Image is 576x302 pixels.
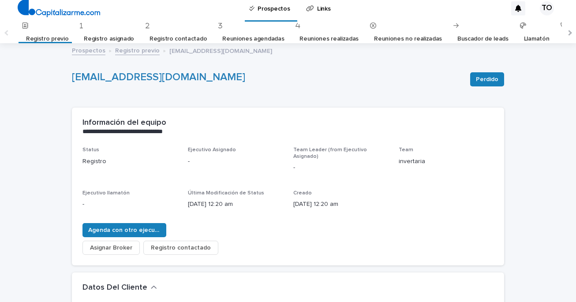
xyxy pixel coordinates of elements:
[82,223,166,237] button: Agenda con otro ejecutivo
[90,243,132,252] span: Asignar Broker
[293,163,388,172] p: -
[88,226,161,235] span: Agenda con otro ejecutivo
[115,45,160,55] a: Registro previo
[26,29,68,49] a: Registro previo
[293,147,367,159] span: Team Leader (from Ejecutivo Asignado)
[82,241,140,255] button: Asignar Broker
[399,147,413,153] span: Team
[82,147,99,153] span: Status
[82,200,177,209] p: -
[476,75,498,84] span: Perdido
[150,29,207,49] a: Registro contactado
[82,118,166,128] h2: Información del equipo
[72,45,105,55] a: Prospectos
[470,72,504,86] button: Perdido
[169,45,272,55] p: [EMAIL_ADDRESS][DOMAIN_NAME]
[82,283,147,293] h2: Datos Del Cliente
[151,243,211,252] span: Registro contactado
[188,147,236,153] span: Ejecutivo Asignado
[293,200,388,209] p: [DATE] 12:20 am
[82,283,157,293] button: Datos Del Cliente
[188,190,264,196] span: Última Modificación de Status
[84,29,134,49] a: Registro asignado
[82,190,130,196] span: Ejecutivo llamatón
[188,157,283,166] p: -
[82,157,177,166] p: Registro
[374,29,442,49] a: Reuniones no realizadas
[399,157,494,166] p: invertaria
[293,190,312,196] span: Creado
[72,72,245,82] a: [EMAIL_ADDRESS][DOMAIN_NAME]
[457,29,509,49] a: Buscador de leads
[299,29,359,49] a: Reuniones realizadas
[540,1,554,15] div: TO
[143,241,218,255] button: Registro contactado
[188,200,283,209] p: [DATE] 12:20 am
[524,29,550,49] a: Llamatón
[222,29,284,49] a: Reuniones agendadas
